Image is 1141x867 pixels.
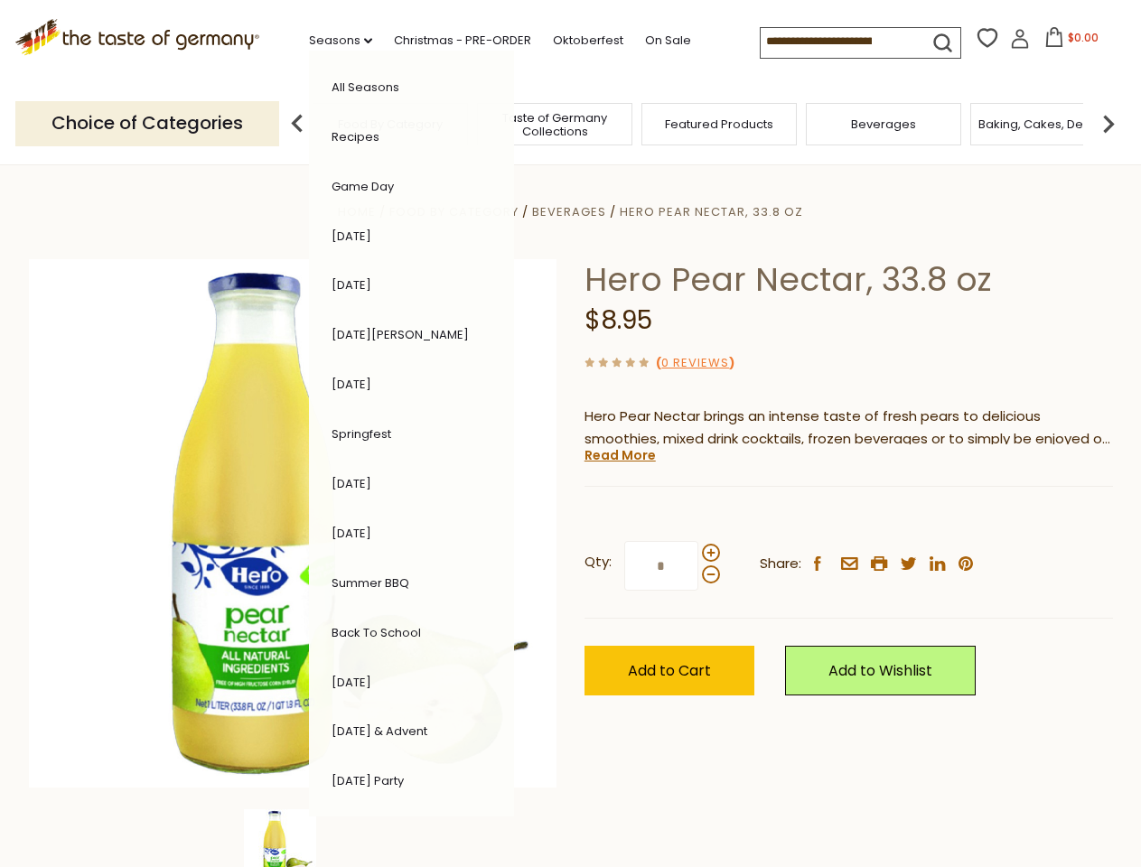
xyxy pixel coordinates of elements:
strong: Qty: [585,551,612,573]
a: [DATE] [332,525,371,542]
a: Summer BBQ [332,574,409,592]
a: Taste of Germany Collections [482,111,627,138]
a: Hero Pear Nectar, 33.8 oz [620,203,803,220]
a: Back to School [332,624,421,641]
span: ( ) [656,354,734,371]
a: Game Day [332,178,394,195]
p: Choice of Categories [15,101,279,145]
a: [DATE] [332,376,371,393]
p: Hero Pear Nectar brings an intense taste of fresh pears to delicious smoothies, mixed drink cockt... [585,406,1113,451]
span: $8.95 [585,303,652,338]
a: Oktoberfest [553,31,623,51]
input: Qty: [624,541,698,591]
span: Add to Cart [628,660,711,681]
a: [DATE] [332,475,371,492]
span: $0.00 [1068,30,1099,45]
a: [DATE] [332,228,371,245]
a: Recipes [332,128,379,145]
a: [DATE] [332,276,371,294]
a: Read More [585,446,656,464]
a: [DATE][PERSON_NAME] [332,326,469,343]
img: Hero Pear Nectar, 33.8 oz [29,259,557,788]
a: Springfest [332,425,391,443]
a: 0 Reviews [661,354,729,373]
a: On Sale [645,31,691,51]
img: previous arrow [279,106,315,142]
a: [DATE] [332,674,371,691]
button: Add to Cart [585,646,754,695]
a: [DATE] Party [332,772,404,789]
a: Seasons [309,31,372,51]
h1: Hero Pear Nectar, 33.8 oz [585,259,1113,300]
a: [DATE] & Advent [332,722,427,740]
a: Add to Wishlist [785,646,976,695]
button: $0.00 [1033,27,1110,54]
a: Christmas - PRE-ORDER [394,31,531,51]
a: Baking, Cakes, Desserts [978,117,1118,131]
a: Beverages [532,203,606,220]
img: next arrow [1090,106,1127,142]
a: Featured Products [665,117,773,131]
a: Beverages [851,117,916,131]
span: Share: [760,553,801,575]
a: All Seasons [332,79,399,96]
